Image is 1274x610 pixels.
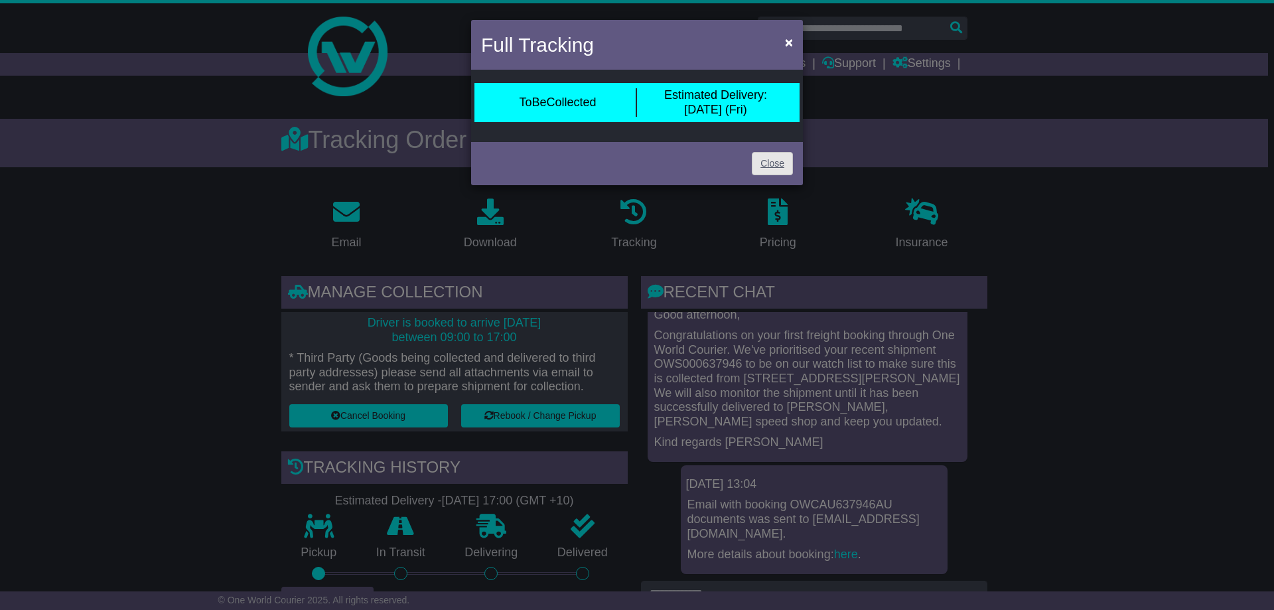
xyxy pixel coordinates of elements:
button: Close [778,29,800,56]
div: ToBeCollected [519,96,596,110]
span: Estimated Delivery: [664,88,767,102]
span: × [785,35,793,50]
div: [DATE] (Fri) [664,88,767,117]
a: Close [752,152,793,175]
h4: Full Tracking [481,30,594,60]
